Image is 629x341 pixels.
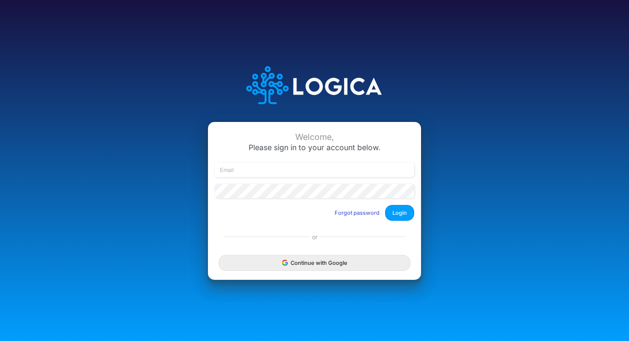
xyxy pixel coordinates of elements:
[385,205,414,221] button: Login
[219,255,410,271] button: Continue with Google
[329,206,385,220] button: Forgot password
[215,163,414,177] input: Email
[249,143,380,152] span: Please sign in to your account below.
[215,132,414,142] div: Welcome,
